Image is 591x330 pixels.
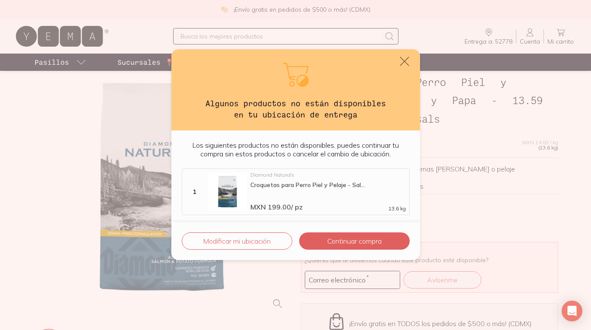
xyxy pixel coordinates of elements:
div: Croquetas para Perro Piel y Pelaje - Sal... [250,181,406,189]
img: Croquetas para Perro Piel y Pelaje - Salmón y papa - 13.59 kg Diamond Naturals [208,172,247,211]
div: Diamond Naturals [250,172,406,178]
span: MXN 199.00 / pz [250,203,303,211]
div: default [171,49,420,260]
p: Los siguientes productos no están disponibles, puedes continuar tu compra sin estos productos o c... [182,141,410,158]
div: Open Intercom Messenger [562,301,582,321]
h3: Algunos productos no están disponibles en tu ubicación de entrega [199,98,392,121]
button: Continuar compra [299,232,409,250]
div: 1 [184,188,205,196]
span: 13.6 kg [389,206,406,211]
button: Modificar mi ubicación [182,232,293,250]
